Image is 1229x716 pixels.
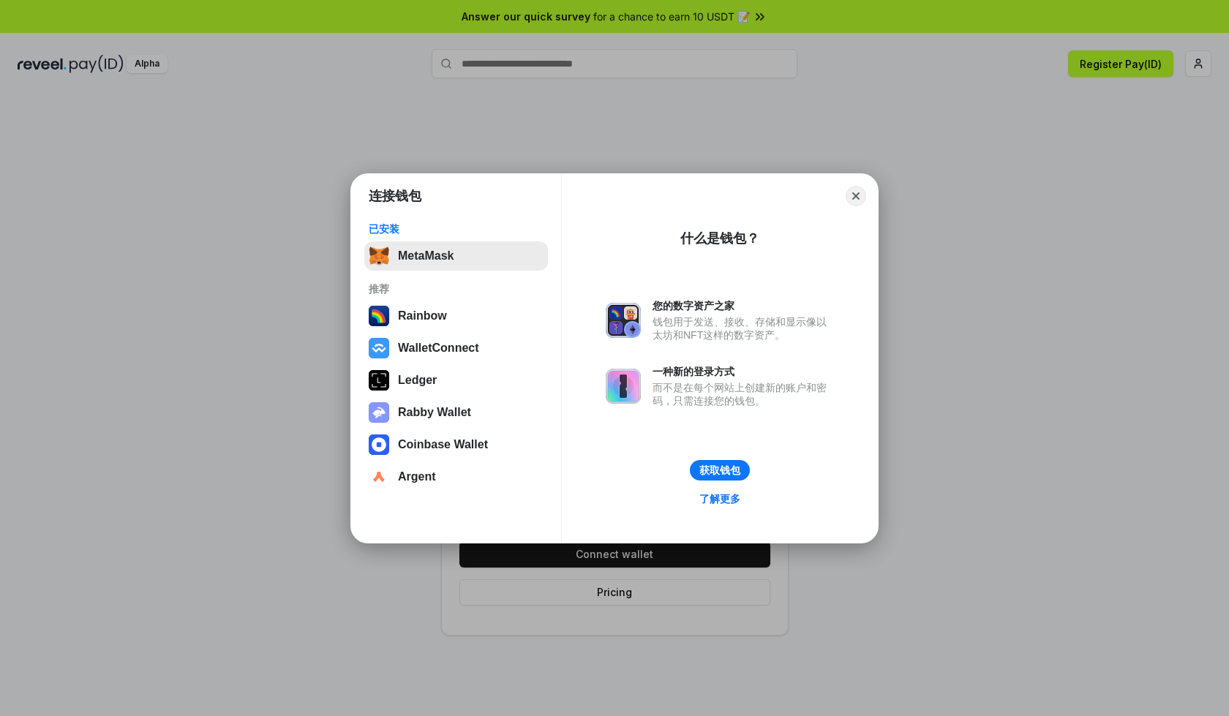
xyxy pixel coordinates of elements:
[364,333,548,363] button: WalletConnect
[398,249,454,263] div: MetaMask
[364,430,548,459] button: Coinbase Wallet
[364,366,548,395] button: Ledger
[690,460,750,481] button: 获取钱包
[653,381,834,407] div: 而不是在每个网站上创建新的账户和密码，只需连接您的钱包。
[398,438,488,451] div: Coinbase Wallet
[364,462,548,491] button: Argent
[680,230,759,247] div: 什么是钱包？
[369,306,389,326] img: svg+xml,%3Csvg%20width%3D%22120%22%20height%3D%22120%22%20viewBox%3D%220%200%20120%20120%22%20fil...
[846,186,866,206] button: Close
[369,467,389,487] img: svg+xml,%3Csvg%20width%3D%2228%22%20height%3D%2228%22%20viewBox%3D%220%200%2028%2028%22%20fill%3D...
[369,187,421,205] h1: 连接钱包
[364,301,548,331] button: Rainbow
[369,370,389,391] img: svg+xml,%3Csvg%20xmlns%3D%22http%3A%2F%2Fwww.w3.org%2F2000%2Fsvg%22%20width%3D%2228%22%20height%3...
[699,492,740,505] div: 了解更多
[653,299,834,312] div: 您的数字资产之家
[606,303,641,338] img: svg+xml,%3Csvg%20xmlns%3D%22http%3A%2F%2Fwww.w3.org%2F2000%2Fsvg%22%20fill%3D%22none%22%20viewBox...
[398,342,479,355] div: WalletConnect
[398,470,436,483] div: Argent
[364,241,548,271] button: MetaMask
[653,315,834,342] div: 钱包用于发送、接收、存储和显示像以太坊和NFT这样的数字资产。
[653,365,834,378] div: 一种新的登录方式
[398,309,447,323] div: Rainbow
[398,374,437,387] div: Ledger
[398,406,471,419] div: Rabby Wallet
[369,338,389,358] img: svg+xml,%3Csvg%20width%3D%2228%22%20height%3D%2228%22%20viewBox%3D%220%200%2028%2028%22%20fill%3D...
[369,434,389,455] img: svg+xml,%3Csvg%20width%3D%2228%22%20height%3D%2228%22%20viewBox%3D%220%200%2028%2028%22%20fill%3D...
[369,402,389,423] img: svg+xml,%3Csvg%20xmlns%3D%22http%3A%2F%2Fwww.w3.org%2F2000%2Fsvg%22%20fill%3D%22none%22%20viewBox...
[606,369,641,404] img: svg+xml,%3Csvg%20xmlns%3D%22http%3A%2F%2Fwww.w3.org%2F2000%2Fsvg%22%20fill%3D%22none%22%20viewBox...
[369,246,389,266] img: svg+xml,%3Csvg%20fill%3D%22none%22%20height%3D%2233%22%20viewBox%3D%220%200%2035%2033%22%20width%...
[699,464,740,477] div: 获取钱包
[364,398,548,427] button: Rabby Wallet
[369,282,544,295] div: 推荐
[691,489,749,508] a: 了解更多
[369,222,544,235] div: 已安装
